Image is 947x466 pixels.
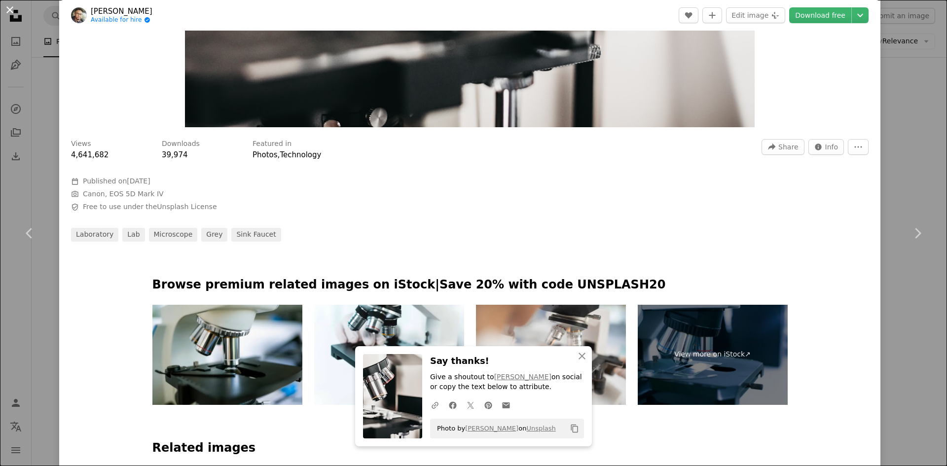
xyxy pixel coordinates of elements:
span: , [278,150,280,159]
a: Photos [253,150,278,159]
a: Download free [789,7,851,23]
span: Info [825,140,838,154]
button: More Actions [848,139,869,155]
a: Technology [280,150,321,159]
button: Edit image [726,7,785,23]
a: Unsplash License [157,203,217,211]
a: Share over email [497,395,515,415]
button: Share this image [762,139,804,155]
time: February 26, 2021 at 10:07:02 AM GMT+7 [127,177,150,185]
button: Choose download size [852,7,869,23]
span: Published on [83,177,150,185]
a: View more on iStock↗ [638,305,788,405]
a: Share on Facebook [444,395,462,415]
h3: Featured in [253,139,291,149]
h4: Related images [152,440,788,456]
span: 39,974 [162,150,188,159]
h3: Views [71,139,91,149]
a: [PERSON_NAME] [494,373,551,381]
a: Available for hire [91,16,152,24]
h3: Say thanks! [430,354,584,368]
span: Free to use under the [83,202,217,212]
img: Go to Logan Gutierrez's profile [71,7,87,23]
a: sink faucet [231,228,281,242]
a: laboratory [71,228,118,242]
a: lab [122,228,145,242]
button: Add to Collection [702,7,722,23]
a: Share on Pinterest [479,395,497,415]
p: Browse premium related images on iStock | Save 20% with code UNSPLASH20 [152,277,788,293]
span: Share [778,140,798,154]
button: Stats about this image [808,139,844,155]
img: Close up of professional microscope that being in use [314,305,464,405]
a: grey [201,228,227,242]
a: Unsplash [526,425,555,432]
h3: Downloads [162,139,200,149]
button: Like [679,7,698,23]
p: Give a shoutout to on social or copy the text below to attribute. [430,372,584,392]
a: [PERSON_NAME] [465,425,518,432]
img: Close-up of a microscope with metal lens in lab [152,305,302,405]
button: Copy to clipboard [566,420,583,437]
a: Next [888,186,947,281]
a: Share on Twitter [462,395,479,415]
a: [PERSON_NAME] [91,6,152,16]
a: microscope [149,228,198,242]
span: 4,641,682 [71,150,109,159]
span: Photo by on [432,421,556,436]
button: Canon, EOS 5D Mark IV [83,189,164,199]
img: Scientist or dermatologist testing the organic natural product in the laboratory, research and de... [476,305,626,405]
